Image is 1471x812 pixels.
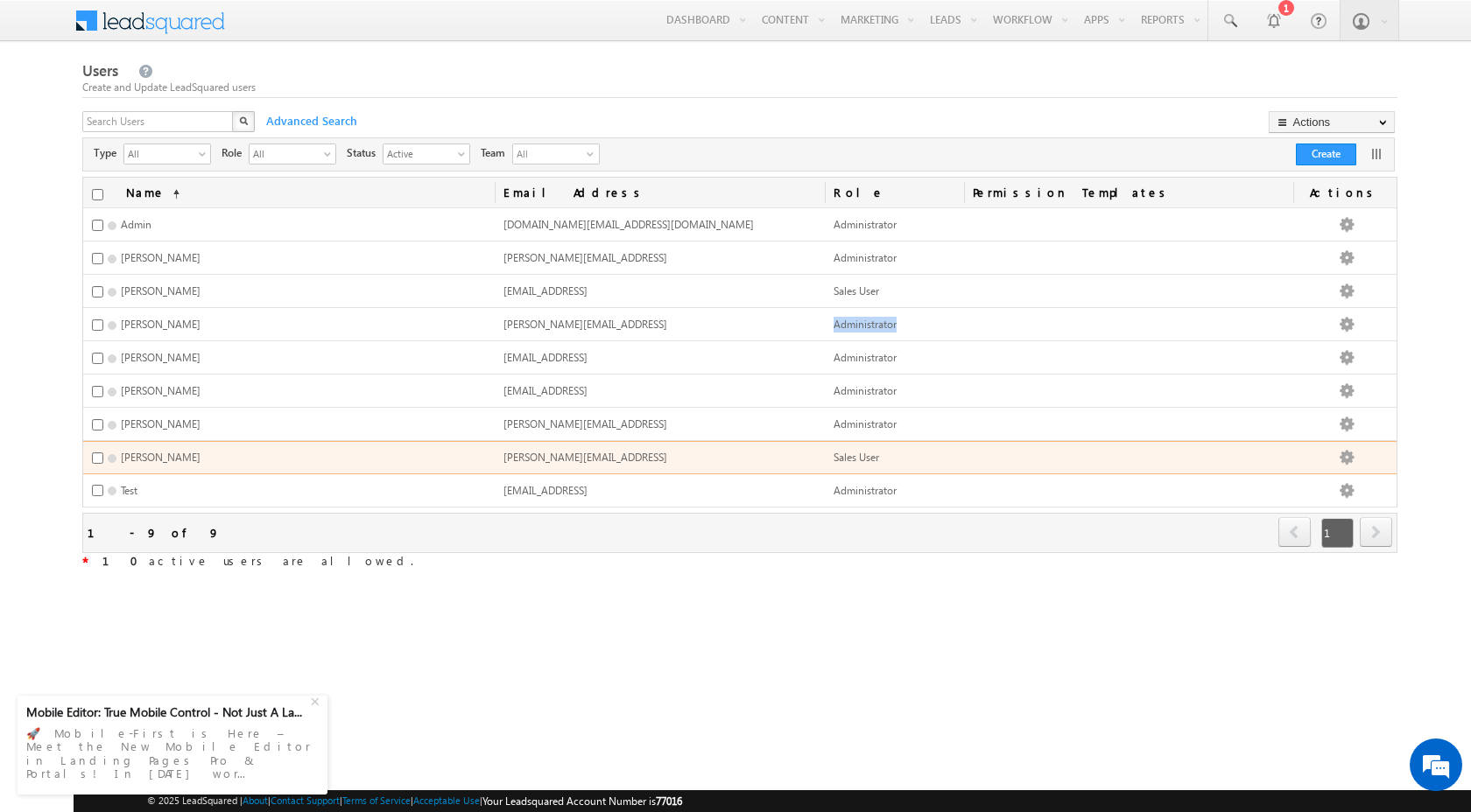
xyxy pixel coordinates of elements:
span: prev [1278,517,1311,547]
span: Administrator [834,251,897,264]
span: Administrator [834,484,897,497]
div: + [306,689,327,710]
span: select [324,149,338,158]
span: [PERSON_NAME] [121,318,201,331]
span: [PERSON_NAME] [121,251,201,264]
span: [EMAIL_ADDRESS] [503,384,588,397]
a: About [243,794,268,806]
span: Advanced Search [257,113,362,129]
div: Create and Update LeadSquared users [82,80,1397,95]
span: (sorted ascending) [165,187,179,201]
button: Create [1296,143,1356,165]
span: Admin [121,218,151,231]
span: [PERSON_NAME] [121,284,201,297]
span: Test [121,484,137,497]
span: Users [82,60,118,80]
span: Role [222,145,249,161]
span: 1 [1321,518,1354,548]
span: [EMAIL_ADDRESS] [503,484,588,497]
span: All [124,144,196,162]
div: Mobile Editor: True Mobile Control - Not Just A La... [26,704,308,720]
span: Team [481,145,512,161]
span: [PERSON_NAME][EMAIL_ADDRESS] [503,251,667,264]
span: [PERSON_NAME] [121,351,201,364]
a: next [1360,519,1392,547]
img: Search [239,116,248,125]
span: Sales User [834,284,879,297]
span: Administrator [834,218,897,231]
span: [PERSON_NAME][EMAIL_ADDRESS] [503,318,667,331]
span: Administrator [834,318,897,331]
span: Permission Templates [964,178,1293,207]
a: prev [1278,519,1312,547]
span: Status [347,145,383,161]
span: © 2025 LeadSquared | | | | | [147,793,682,809]
span: [PERSON_NAME] [121,384,201,397]
a: Terms of Service [342,794,411,806]
span: active users are allowed. [88,553,413,568]
span: [EMAIL_ADDRESS] [503,351,588,364]
span: [PERSON_NAME][EMAIL_ADDRESS] [503,451,667,464]
span: next [1360,517,1392,547]
span: Type [94,145,123,161]
span: [EMAIL_ADDRESS] [503,284,588,297]
div: 🚀 Mobile-First is Here – Meet the New Mobile Editor in Landing Pages Pro & Portals! In [DATE] wor... [26,721,319,786]
span: 77016 [656,794,682,808]
span: select [458,149,472,158]
input: Search Users [82,111,235,132]
span: Actions [1293,178,1397,207]
span: All [513,144,583,164]
span: All [250,144,321,162]
a: Contact Support [271,794,340,806]
span: [DOMAIN_NAME][EMAIL_ADDRESS][DOMAIN_NAME] [503,218,754,231]
span: [PERSON_NAME] [121,417,201,430]
a: Role [825,178,964,207]
span: Administrator [834,417,897,430]
strong: 10 [102,553,149,568]
div: 1 - 9 of 9 [88,522,220,542]
a: Email Address [495,178,824,207]
span: [PERSON_NAME][EMAIL_ADDRESS] [503,417,667,430]
span: select [199,149,213,158]
span: [PERSON_NAME] [121,451,201,464]
a: Acceptable Use [413,794,480,806]
a: Name [117,178,188,207]
span: Your Leadsquared Account Number is [482,794,682,808]
span: Administrator [834,384,897,397]
button: Actions [1269,111,1395,133]
span: Administrator [834,351,897,364]
span: Sales User [834,451,879,464]
span: Active [384,144,455,162]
